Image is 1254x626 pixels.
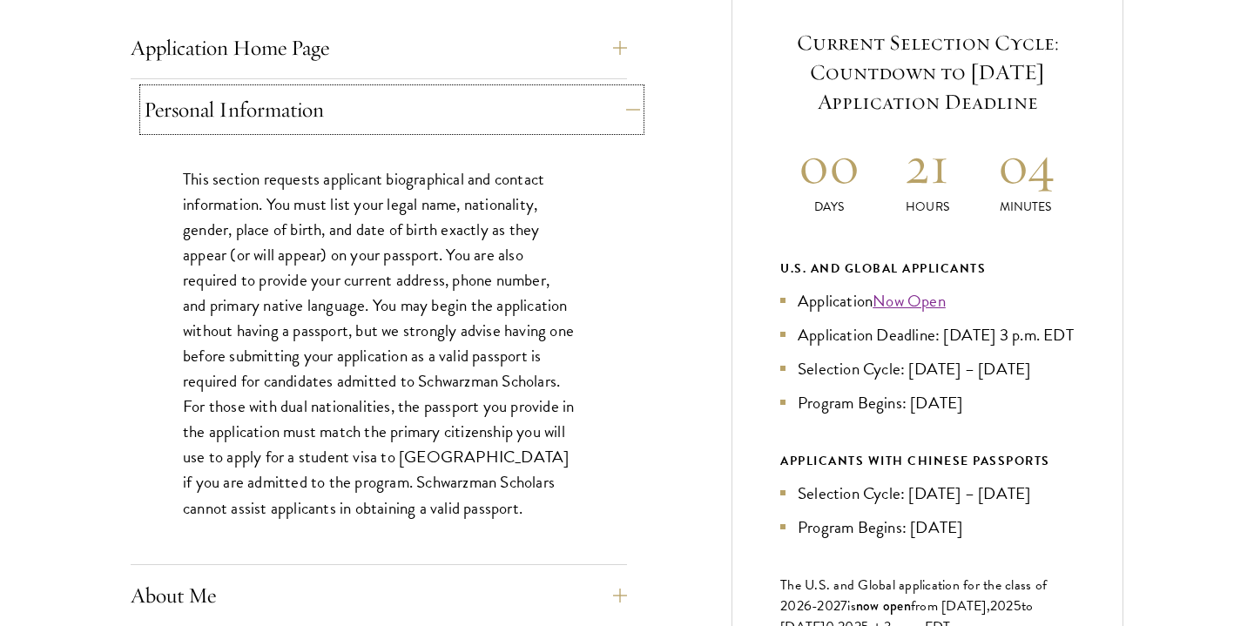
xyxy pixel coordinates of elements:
[780,450,1075,472] div: APPLICANTS WITH CHINESE PASSPORTS
[780,132,879,198] h2: 00
[879,198,977,216] p: Hours
[131,27,627,69] button: Application Home Page
[780,288,1075,313] li: Application
[1014,596,1021,616] span: 5
[144,89,640,131] button: Personal Information
[990,596,1014,616] span: 202
[780,198,879,216] p: Days
[911,596,990,616] span: from [DATE],
[131,575,627,616] button: About Me
[879,132,977,198] h2: 21
[780,390,1075,415] li: Program Begins: [DATE]
[976,198,1075,216] p: Minutes
[780,258,1075,279] div: U.S. and Global Applicants
[804,596,812,616] span: 6
[780,322,1075,347] li: Application Deadline: [DATE] 3 p.m. EDT
[856,596,911,616] span: now open
[780,515,1075,540] li: Program Begins: [DATE]
[812,596,840,616] span: -202
[847,596,856,616] span: is
[873,288,946,313] a: Now Open
[976,132,1075,198] h2: 04
[780,575,1047,616] span: The U.S. and Global application for the class of 202
[780,28,1075,117] h5: Current Selection Cycle: Countdown to [DATE] Application Deadline
[840,596,847,616] span: 7
[780,481,1075,506] li: Selection Cycle: [DATE] – [DATE]
[183,166,575,521] p: This section requests applicant biographical and contact information. You must list your legal na...
[780,356,1075,381] li: Selection Cycle: [DATE] – [DATE]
